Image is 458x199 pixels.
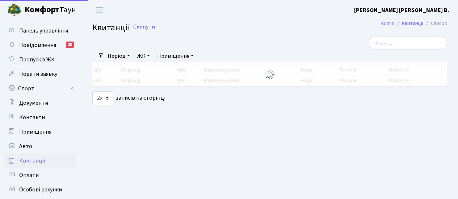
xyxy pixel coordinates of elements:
a: Оплати [4,168,76,182]
span: Подати заявку [19,70,57,78]
span: Панель управління [19,27,68,35]
a: Панель управління [4,23,76,38]
span: Авто [19,142,32,150]
a: Спорт [4,81,76,96]
span: Оплати [19,171,39,179]
span: Документи [19,99,48,107]
li: Список [423,20,447,27]
a: Подати заявку [4,67,76,81]
a: Повідомлення25 [4,38,76,52]
label: записів на сторінці [92,91,165,105]
a: Пропуск в ЖК [4,52,76,67]
span: Повідомлення [19,41,56,49]
a: Документи [4,96,76,110]
span: Таун [25,4,76,16]
span: Приміщення [19,128,51,136]
span: Квитанції [92,21,130,34]
button: Переключити навігацію [91,4,109,16]
a: [PERSON_NAME] [PERSON_NAME] В. [354,6,449,14]
a: Особові рахунки [4,182,76,197]
span: Пропуск в ЖК [19,56,55,64]
div: 25 [66,42,74,48]
a: Admin [381,20,394,27]
a: Авто [4,139,76,153]
img: Обробка... [264,69,276,80]
input: Пошук... [369,36,447,50]
a: Приміщення [154,50,197,62]
a: Приміщення [4,125,76,139]
span: Квитанції [19,157,46,165]
a: ЖК [134,50,153,62]
a: Квитанції [4,153,76,168]
span: Контакти [19,113,45,121]
a: Період [105,50,133,62]
a: Квитанції [402,20,423,27]
span: Особові рахунки [19,186,62,194]
a: Скинути [133,23,155,30]
a: Контакти [4,110,76,125]
b: Комфорт [25,4,59,16]
select: записів на сторінці [92,91,113,105]
img: logo.png [7,3,22,17]
nav: breadcrumb [370,16,458,31]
